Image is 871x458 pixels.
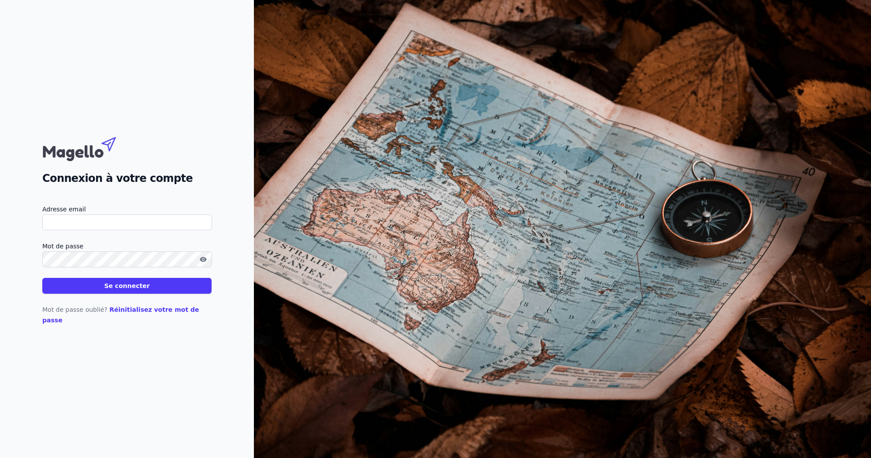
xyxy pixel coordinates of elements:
[42,278,212,294] button: Se connecter
[42,304,212,325] p: Mot de passe oublié?
[42,170,212,186] h2: Connexion à votre compte
[42,306,199,324] a: Réinitialisez votre mot de passe
[42,133,135,163] img: Magello
[42,204,212,214] label: Adresse email
[42,241,212,251] label: Mot de passe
